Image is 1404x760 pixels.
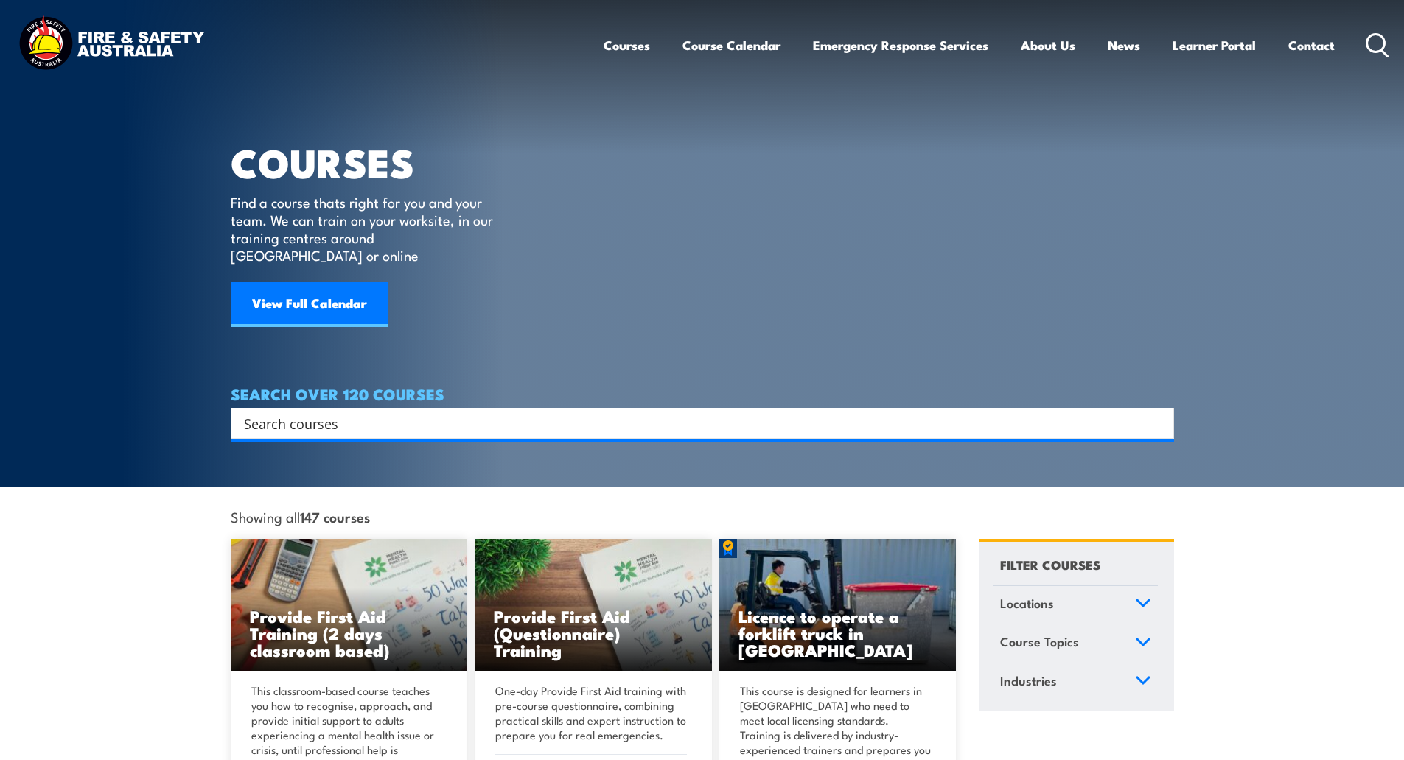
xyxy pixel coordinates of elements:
[682,26,780,65] a: Course Calendar
[1000,593,1054,613] span: Locations
[247,413,1145,433] form: Search form
[300,506,370,526] strong: 147 courses
[231,539,468,672] img: Mental Health First Aid Training (Standard) – Classroom
[993,663,1158,702] a: Industries
[231,193,500,264] p: Find a course thats right for you and your team. We can train on your worksite, in our training c...
[1000,671,1057,691] span: Industries
[494,607,693,658] h3: Provide First Aid (Questionnaire) Training
[1288,26,1335,65] a: Contact
[495,683,687,742] p: One-day Provide First Aid training with pre-course questionnaire, combining practical skills and ...
[719,539,957,672] img: Licence to operate a forklift truck Training
[475,539,712,672] a: Provide First Aid (Questionnaire) Training
[231,509,370,524] span: Showing all
[1108,26,1140,65] a: News
[738,607,937,658] h3: Licence to operate a forklift truck in [GEOGRAPHIC_DATA]
[719,539,957,672] a: Licence to operate a forklift truck in [GEOGRAPHIC_DATA]
[1173,26,1256,65] a: Learner Portal
[475,539,712,672] img: Mental Health First Aid Training (Standard) – Blended Classroom
[1000,554,1100,574] h4: FILTER COURSES
[250,607,449,658] h3: Provide First Aid Training (2 days classroom based)
[231,539,468,672] a: Provide First Aid Training (2 days classroom based)
[244,412,1142,434] input: Search input
[604,26,650,65] a: Courses
[231,144,514,179] h1: COURSES
[231,282,388,327] a: View Full Calendar
[993,586,1158,624] a: Locations
[993,624,1158,663] a: Course Topics
[1148,413,1169,433] button: Search magnifier button
[1021,26,1075,65] a: About Us
[1000,632,1079,652] span: Course Topics
[231,386,1174,402] h4: SEARCH OVER 120 COURSES
[813,26,988,65] a: Emergency Response Services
